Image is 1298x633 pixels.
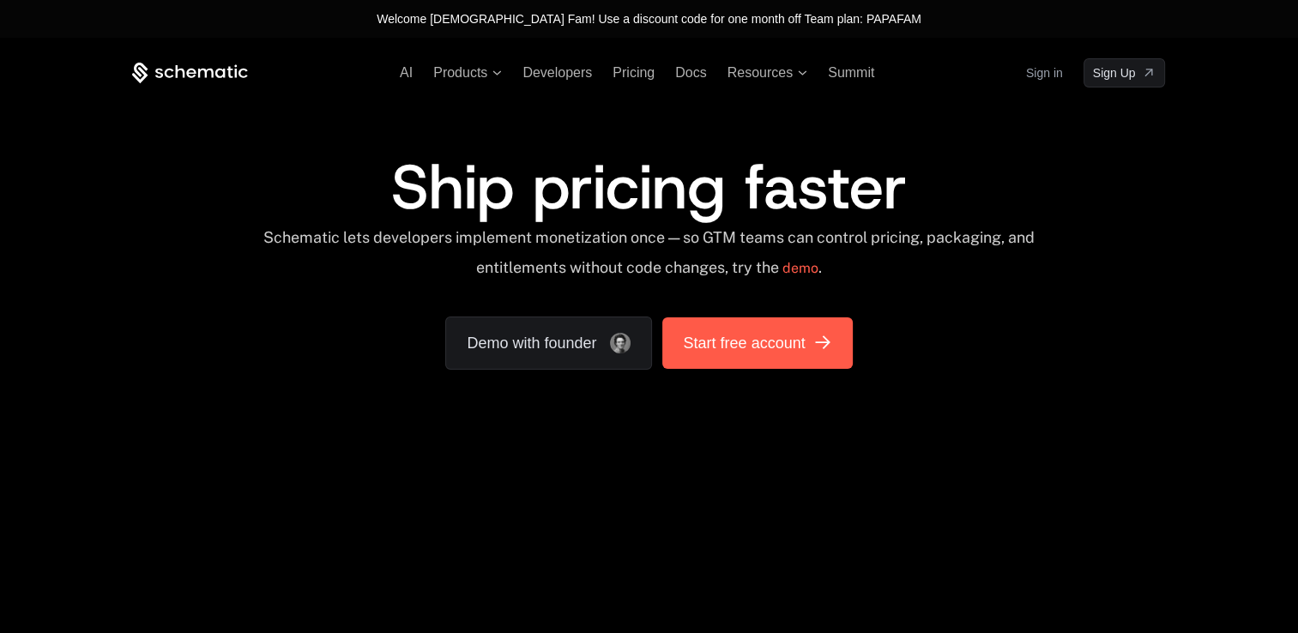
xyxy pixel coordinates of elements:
a: Pricing [613,65,655,80]
span: Resources [727,65,793,81]
div: Welcome [DEMOGRAPHIC_DATA] Fam! Use a discount code for one month off Team plan: PAPAFAM [377,10,921,27]
a: [object Object] [662,317,852,369]
div: Schematic lets developers implement monetization once — so GTM teams can control pricing, packagi... [262,228,1036,289]
span: Sign Up [1093,64,1136,81]
span: Products [433,65,487,81]
span: Start free account [683,331,805,355]
a: [object Object] [1084,58,1166,87]
a: demo [782,248,818,289]
a: Summit [828,65,874,80]
a: AI [400,65,413,80]
img: Founder [610,333,631,353]
a: Docs [675,65,706,80]
a: Demo with founder, ,[object Object] [445,316,652,370]
span: Ship pricing faster [391,146,907,228]
a: Sign in [1026,59,1063,87]
a: Developers [522,65,592,80]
